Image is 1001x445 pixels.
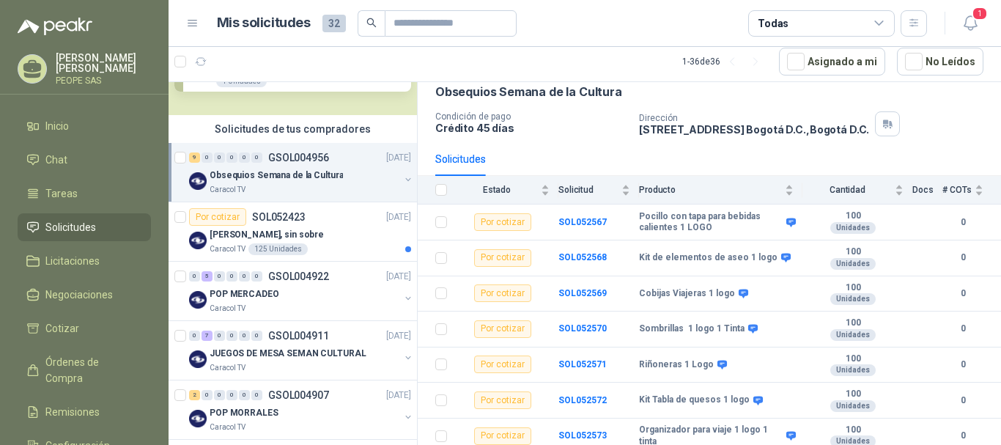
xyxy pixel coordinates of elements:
div: Por cotizar [474,356,531,373]
img: Company Logo [189,410,207,427]
div: Unidades [830,329,876,341]
a: Tareas [18,180,151,207]
th: # COTs [942,176,1001,205]
img: Logo peakr [18,18,92,35]
span: Solicitudes [45,219,96,235]
div: 1 - 36 de 36 [682,50,767,73]
th: Producto [639,176,802,205]
p: JUEGOS DE MESA SEMAN CULTURAL [210,347,366,361]
p: [DATE] [386,329,411,343]
div: Unidades [830,222,876,234]
div: 0 [202,390,213,400]
b: 100 [802,424,904,436]
p: SOL052423 [252,212,306,222]
img: Company Logo [189,172,207,190]
p: Dirección [639,113,869,123]
div: 0 [226,271,237,282]
b: Kit Tabla de quesos 1 logo [639,394,750,406]
b: Pocillo con tapa para bebidas calientes 1 LOGO [639,211,783,234]
a: Remisiones [18,398,151,426]
a: Chat [18,146,151,174]
p: [DATE] [386,270,411,284]
p: Caracol TV [210,184,245,196]
b: SOL052572 [558,395,607,405]
b: 0 [942,358,983,372]
th: Estado [456,176,558,205]
p: GSOL004911 [268,331,329,341]
b: Cobijas Viajeras 1 logo [639,288,735,300]
p: PEOPE SAS [56,76,151,85]
div: 0 [251,271,262,282]
b: Kit de elementos de aseo 1 logo [639,252,777,264]
span: Remisiones [45,404,100,420]
a: Negociaciones [18,281,151,309]
div: Por cotizar [474,391,531,409]
span: 1 [972,7,988,21]
div: 0 [239,331,250,341]
div: Unidades [830,258,876,270]
a: 2 0 0 0 0 0 GSOL004907[DATE] Company LogoPOP MORRALESCaracol TV [189,386,414,433]
span: Órdenes de Compra [45,354,137,386]
b: Sombrillas 1 logo 1 Tinta [639,323,745,335]
b: 0 [942,394,983,408]
div: Por cotizar [474,213,531,231]
a: Órdenes de Compra [18,348,151,392]
div: 2 [189,390,200,400]
p: Caracol TV [210,362,245,374]
div: Por cotizar [189,208,246,226]
b: 0 [942,287,983,301]
a: Por cotizarSOL052423[DATE] Company Logo[PERSON_NAME], sin sobreCaracol TV125 Unidades [169,202,417,262]
a: 0 7 0 0 0 0 GSOL004911[DATE] Company LogoJUEGOS DE MESA SEMAN CULTURALCaracol TV [189,327,414,374]
h1: Mis solicitudes [217,12,311,34]
div: 0 [251,331,262,341]
span: Chat [45,152,67,168]
p: Condición de pago [435,111,627,122]
img: Company Logo [189,350,207,368]
div: 0 [189,331,200,341]
b: SOL052570 [558,323,607,334]
span: Inicio [45,118,69,134]
p: [DATE] [386,210,411,224]
a: SOL052568 [558,252,607,262]
b: 100 [802,210,904,222]
p: Caracol TV [210,303,245,315]
b: 0 [942,251,983,265]
a: 0 5 0 0 0 0 GSOL004922[DATE] Company LogoPOP MERCADEOCaracol TV [189,268,414,315]
a: Licitaciones [18,247,151,275]
div: Unidades [830,400,876,412]
span: Cantidad [802,185,892,195]
a: SOL052567 [558,217,607,227]
img: Company Logo [189,232,207,249]
div: 0 [226,390,237,400]
div: Por cotizar [474,320,531,338]
div: 0 [202,152,213,163]
div: 9 [189,152,200,163]
a: 9 0 0 0 0 0 GSOL004956[DATE] Company LogoObsequios Semana de la CulturaCaracol TV [189,149,414,196]
div: Unidades [830,364,876,376]
b: 0 [942,429,983,443]
div: Solicitudes de tus compradores [169,115,417,143]
div: 0 [239,271,250,282]
p: POP MORRALES [210,406,278,420]
span: # COTs [942,185,972,195]
div: Solicitudes [435,151,486,167]
th: Solicitud [558,176,639,205]
button: No Leídos [897,48,983,76]
button: Asignado a mi [779,48,885,76]
div: Todas [758,15,788,32]
button: 1 [957,10,983,37]
p: Obsequios Semana de la Cultura [210,169,343,183]
div: 0 [214,152,225,163]
div: 0 [251,152,262,163]
b: 0 [942,216,983,229]
p: GSOL004907 [268,390,329,400]
p: Caracol TV [210,243,245,255]
p: [PERSON_NAME] [PERSON_NAME] [56,53,151,73]
div: 0 [214,390,225,400]
div: 5 [202,271,213,282]
a: SOL052569 [558,288,607,298]
p: [PERSON_NAME], sin sobre [210,228,324,242]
